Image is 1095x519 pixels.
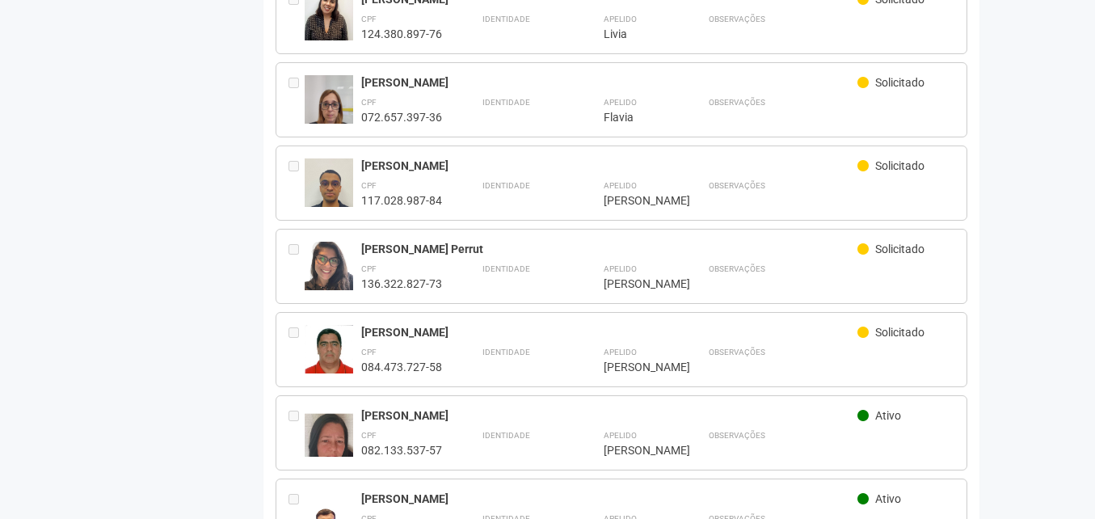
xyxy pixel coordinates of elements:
div: [PERSON_NAME] [604,276,668,291]
div: [PERSON_NAME] [604,443,668,458]
div: [PERSON_NAME] [361,325,858,340]
img: user.jpg [305,158,353,223]
span: Solicitado [875,76,924,89]
img: user.jpg [305,408,353,477]
div: Entre em contato com a Aministração para solicitar o cancelamento ou 2a via [288,325,305,374]
strong: Observações [709,15,765,23]
strong: Observações [709,98,765,107]
div: Entre em contato com a Aministração para solicitar o cancelamento ou 2a via [288,408,305,458]
strong: CPF [361,98,377,107]
div: [PERSON_NAME] [361,158,858,173]
div: Flavia [604,110,668,124]
div: Entre em contato com a Aministração para solicitar o cancelamento ou 2a via [288,75,305,124]
img: user.jpg [305,325,353,388]
strong: Identidade [482,98,530,107]
strong: CPF [361,431,377,440]
div: 084.473.727-58 [361,360,442,374]
div: [PERSON_NAME] Perrut [361,242,858,256]
span: Ativo [875,409,901,422]
div: 117.028.987-84 [361,193,442,208]
span: Solicitado [875,159,924,172]
strong: CPF [361,264,377,273]
strong: Identidade [482,15,530,23]
strong: Observações [709,181,765,190]
div: 136.322.827-73 [361,276,442,291]
div: [PERSON_NAME] [604,360,668,374]
div: 082.133.537-57 [361,443,442,458]
div: [PERSON_NAME] [361,408,858,423]
div: [PERSON_NAME] [361,75,858,90]
strong: Apelido [604,15,637,23]
strong: Identidade [482,181,530,190]
div: 124.380.897-76 [361,27,442,41]
strong: Apelido [604,98,637,107]
strong: Apelido [604,264,637,273]
div: Entre em contato com a Aministração para solicitar o cancelamento ou 2a via [288,242,305,291]
strong: Observações [709,264,765,273]
div: [PERSON_NAME] [604,193,668,208]
img: user.jpg [305,242,353,306]
strong: Observações [709,348,765,357]
span: Solicitado [875,326,924,339]
strong: Identidade [482,431,530,440]
div: Livia [604,27,668,41]
strong: Apelido [604,431,637,440]
strong: Apelido [604,348,637,357]
div: 072.657.397-36 [361,110,442,124]
span: Solicitado [875,243,924,255]
strong: Apelido [604,181,637,190]
strong: Identidade [482,264,530,273]
span: Ativo [875,492,901,505]
strong: CPF [361,181,377,190]
img: user.jpg [305,75,353,140]
div: [PERSON_NAME] [361,492,858,506]
strong: CPF [361,15,377,23]
strong: CPF [361,348,377,357]
strong: Identidade [482,348,530,357]
strong: Observações [709,431,765,440]
div: Entre em contato com a Aministração para solicitar o cancelamento ou 2a via [288,158,305,208]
